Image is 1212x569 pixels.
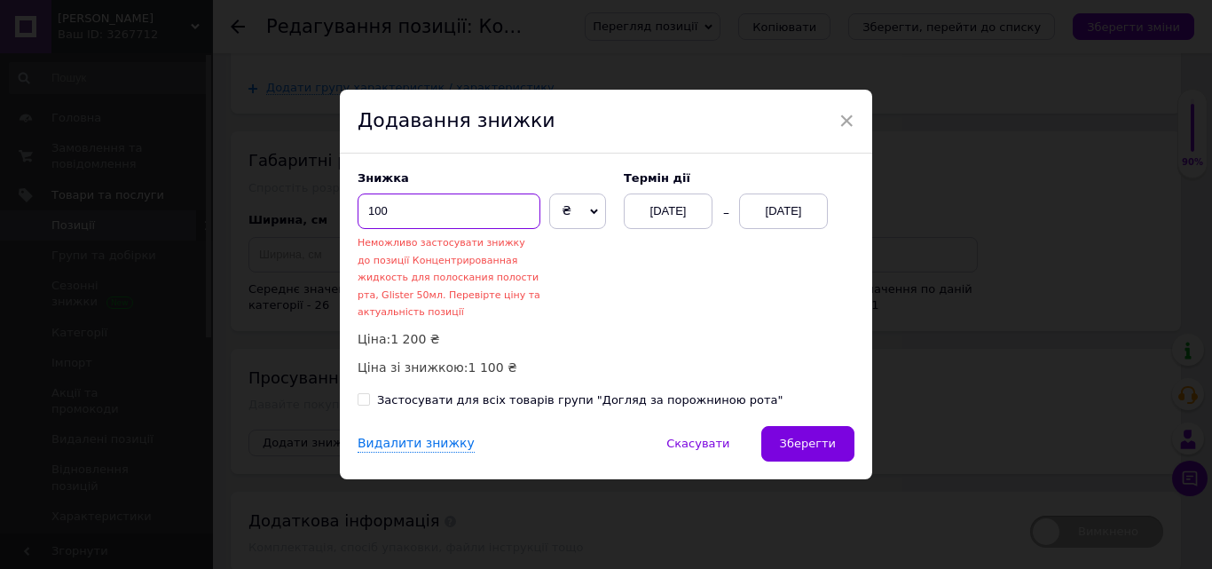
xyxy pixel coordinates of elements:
strong: Маєте можливість придбати ополіскувач Glister старого зразка ! [18,68,257,100]
span: 1 200 ₴ [390,332,439,346]
span: 1 100 ₴ [468,360,517,375]
span: ₴ [562,203,571,217]
div: Застосувати для всіх товарів групи "Догляд за порожниною рота" [377,392,783,408]
p: Цей концентрований ополіскувач для ротової порожнини від Amway знятий з виробництва, але все ще д... [18,115,296,188]
strong: Особливості: [18,202,94,215]
div: Видалити знижку [358,435,475,454]
div: [DATE] [624,194,712,229]
span: × [838,106,854,136]
span: Знижка [358,171,409,185]
p: Ціна: [358,329,606,349]
span: Этот концентрированный ополаскиватель для полости рта от Amway снят с производства, но все еще до... [18,20,295,285]
p: GLISTER Ополіскувач для ротової порожнини (Старий зразок) [18,18,296,55]
strong: Особенности: [85,194,175,208]
button: Зберегти [761,426,854,462]
button: Скасувати [648,426,748,462]
div: [DATE] [739,194,828,229]
p: Ціна зі знижкою: [358,358,606,377]
span: Скасувати [666,437,729,450]
label: Термін дії [624,171,854,185]
pre: Переведенный текст: GLISTER Ополаскиватель для полости рта (Старый образец) Можете приобрести ред... [18,18,296,288]
span: Неможливо застосувати знижку до позиції Концентрированная жидкость для полоскания полости рта, Gl... [358,237,540,318]
strong: Можете приобрести ополаскиватель Glister старого образца! [18,77,272,111]
strong: GLISTER Ополаскиватель для полости рта (Старый образец) [18,20,279,53]
span: Зберегти [780,437,836,450]
input: 0 [358,194,540,229]
span: Додавання знижки [358,109,555,131]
